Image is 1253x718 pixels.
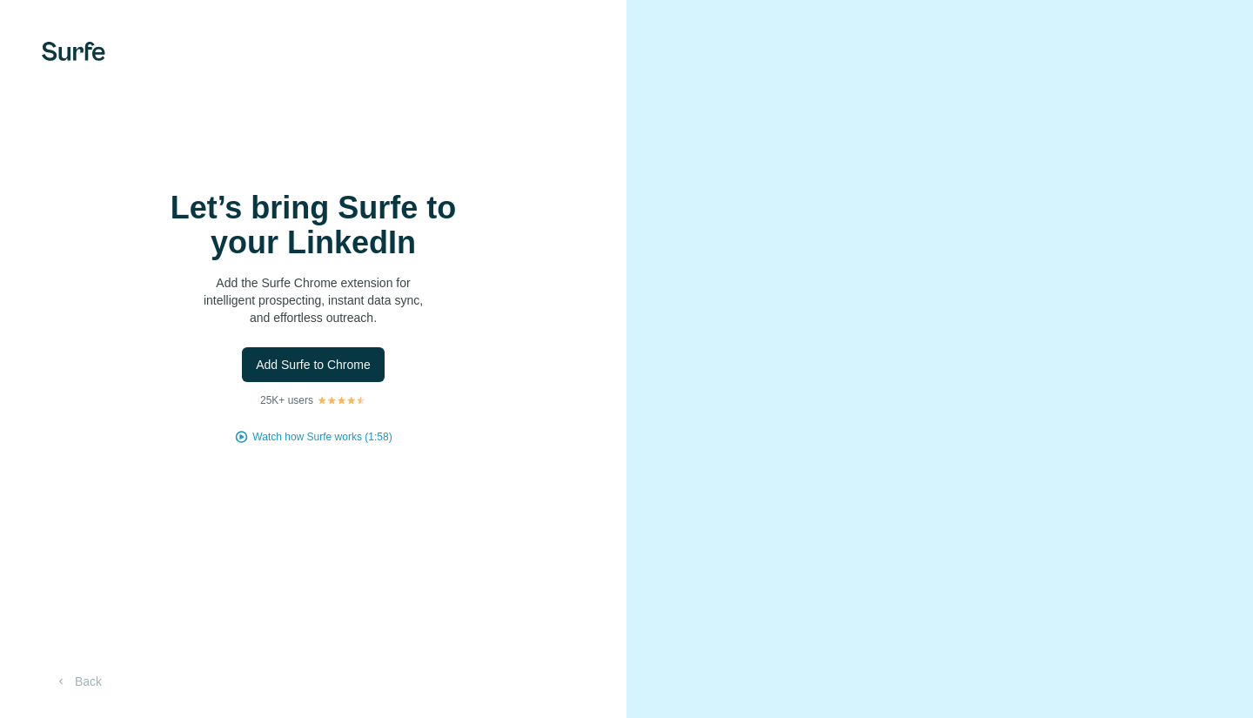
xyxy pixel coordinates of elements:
[42,666,114,697] button: Back
[252,429,392,445] button: Watch how Surfe works (1:58)
[42,42,105,61] img: Surfe's logo
[256,356,371,373] span: Add Surfe to Chrome
[260,393,313,408] p: 25K+ users
[139,191,487,260] h1: Let’s bring Surfe to your LinkedIn
[317,395,366,406] img: Rating Stars
[139,274,487,326] p: Add the Surfe Chrome extension for intelligent prospecting, instant data sync, and effortless out...
[242,347,385,382] button: Add Surfe to Chrome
